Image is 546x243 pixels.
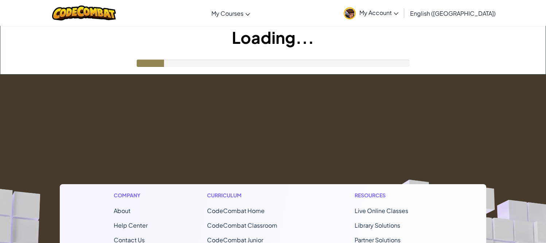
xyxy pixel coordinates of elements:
a: My Courses [208,3,254,23]
span: CodeCombat Home [207,207,265,214]
a: Help Center [114,221,148,229]
a: Live Online Classes [355,207,408,214]
span: My Courses [211,10,243,17]
img: avatar [344,7,356,19]
h1: Curriculum [207,191,295,199]
a: CodeCombat Classroom [207,221,277,229]
a: Library Solutions [355,221,400,229]
h1: Loading... [0,26,546,49]
a: About [114,207,130,214]
a: English ([GEOGRAPHIC_DATA]) [406,3,499,23]
h1: Resources [355,191,432,199]
img: CodeCombat logo [52,5,116,20]
span: My Account [359,9,398,16]
a: My Account [340,1,402,24]
h1: Company [114,191,148,199]
span: English ([GEOGRAPHIC_DATA]) [410,10,496,17]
